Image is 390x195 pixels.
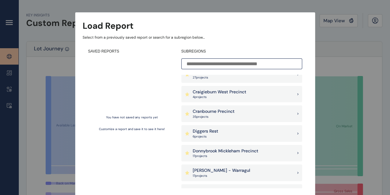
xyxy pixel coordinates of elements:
[83,35,308,40] p: Select from a previously saved report or search for a subregion below...
[193,134,218,139] p: 6 project s
[88,49,176,54] h4: SAVED REPORTS
[193,89,246,95] p: Craigieburn West Precinct
[193,128,218,134] p: Diggers Rest
[193,75,245,80] p: 27 project s
[193,167,250,174] p: [PERSON_NAME] - Warragul
[193,187,234,193] p: Epping Thomastown
[193,148,258,154] p: Donnybrook Mickleham Precinct
[193,174,250,178] p: 17 project s
[193,95,246,99] p: 4 project s
[181,49,302,54] h4: SUBREGIONS
[106,115,158,120] p: You have not saved any reports yet
[83,20,133,32] h3: Load Report
[193,108,235,115] p: Cranbourne Precinct
[193,154,258,158] p: 17 project s
[99,127,165,131] p: Customize a report and save it to see it here!
[193,115,235,119] p: 35 project s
